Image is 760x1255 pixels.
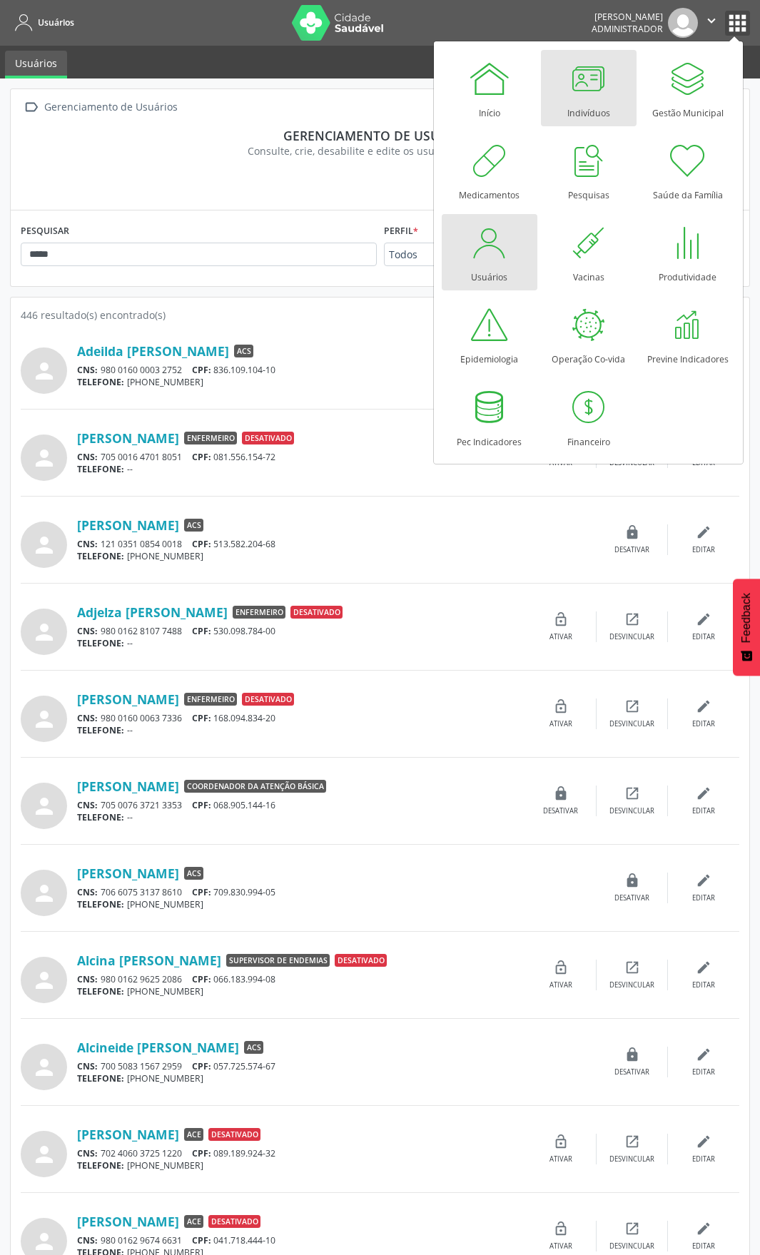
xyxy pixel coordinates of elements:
div: Editar [692,1241,715,1251]
span: CNS: [77,712,98,724]
button: Feedback - Mostrar pesquisa [733,579,760,676]
i: open_in_new [624,1221,640,1236]
a: Epidemiologia [442,296,537,372]
span: Usuários [38,16,74,29]
i: lock [624,524,640,540]
i: lock_open [553,698,569,714]
span: ACE [184,1215,203,1228]
div: Desvincular [609,719,654,729]
a: Usuários [10,11,74,34]
span: Coordenador da Atenção Básica [184,780,326,793]
button:  [698,8,725,38]
div: [PHONE_NUMBER] [77,550,597,562]
span: CPF: [192,712,211,724]
span: TELEFONE: [77,811,124,823]
span: TELEFONE: [77,1072,124,1084]
div: Gerenciamento de usuários [31,128,729,143]
i: lock [624,873,640,888]
a: Previne Indicadores [640,296,736,372]
span: TELEFONE: [77,898,124,910]
i: open_in_new [624,960,640,975]
label: PESQUISAR [21,220,69,243]
a: Medicamentos [442,132,537,208]
div: [PHONE_NUMBER] [77,376,597,388]
i: edit [696,960,711,975]
i: person [31,1142,57,1167]
div: Desvincular [609,980,654,990]
i: edit [696,698,711,714]
span: CNS: [77,451,98,463]
div: -- [77,637,525,649]
div: Desativar [614,1067,649,1077]
a:  Gerenciamento de Usuários [21,97,180,118]
div: 705 0016 4701 8051 081.556.154-72 [77,451,525,463]
a: Pesquisas [541,132,637,208]
span: Desativado [208,1215,260,1228]
a: Gestão Municipal [640,50,736,126]
i: edit [696,1134,711,1149]
span: Enfermeiro [184,432,237,444]
a: Vacinas [541,214,637,290]
div: Editar [692,806,715,816]
i: person [31,358,57,384]
i: lock [624,1047,640,1062]
span: ACS [244,1041,263,1054]
span: Enfermeiro [184,693,237,706]
span: Desativado [242,693,294,706]
div: Desvincular [609,1154,654,1164]
a: Adjelza [PERSON_NAME] [77,604,228,620]
div: Gerenciamento de Usuários [41,97,180,118]
i: lock [553,786,569,801]
i: lock_open [553,1221,569,1236]
span: ACS [184,519,203,532]
i: lock_open [553,611,569,627]
a: Usuários [442,214,537,290]
div: -- [77,724,525,736]
div: Editar [692,545,715,555]
span: CNS: [77,973,98,985]
i: person [31,1055,57,1080]
div: 980 0160 0003 2752 836.109.104-10 [77,364,597,376]
label: Perfil [384,220,418,243]
span: CPF: [192,886,211,898]
div: 980 0162 9625 2086 066.183.994-08 [77,973,525,985]
div: Desvincular [609,806,654,816]
span: CNS: [77,1060,98,1072]
div: [PERSON_NAME] [592,11,663,23]
a: Adeilda [PERSON_NAME] [77,343,229,359]
a: [PERSON_NAME] [77,1127,179,1142]
span: CNS: [77,538,98,550]
span: CPF: [192,799,211,811]
span: CNS: [77,625,98,637]
i: person [31,532,57,558]
a: [PERSON_NAME] [77,430,179,446]
i: edit [696,611,711,627]
span: TELEFONE: [77,376,124,388]
i: edit [696,1047,711,1062]
div: Editar [692,893,715,903]
span: CNS: [77,886,98,898]
a: Financeiro [541,379,637,455]
img: img [668,8,698,38]
div: Ativar [549,632,572,642]
div: Ativar [549,1241,572,1251]
div: Desativar [543,806,578,816]
span: CPF: [192,538,211,550]
button: apps [725,11,750,36]
span: TELEFONE: [77,1159,124,1172]
div: [PHONE_NUMBER] [77,898,597,910]
div: Consulte, crie, desabilite e edite os usuários do sistema [31,143,729,158]
i: lock_open [553,1134,569,1149]
span: CNS: [77,799,98,811]
i:  [21,97,41,118]
a: Início [442,50,537,126]
i:  [704,13,719,29]
span: CPF: [192,1060,211,1072]
div: Ativar [549,719,572,729]
a: [PERSON_NAME] [77,778,179,794]
i: edit [696,873,711,888]
i: person [31,706,57,732]
i: open_in_new [624,698,640,714]
a: [PERSON_NAME] [77,691,179,707]
span: CPF: [192,1234,211,1246]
